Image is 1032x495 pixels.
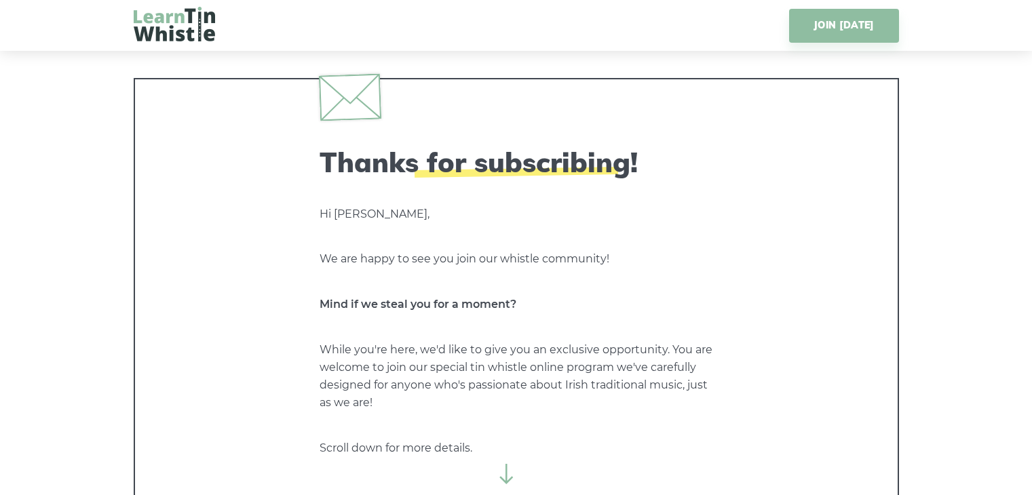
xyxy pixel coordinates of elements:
[320,250,713,268] p: We are happy to see you join our whistle community!
[134,7,215,41] img: LearnTinWhistle.com
[789,9,898,43] a: JOIN [DATE]
[320,205,713,223] p: Hi [PERSON_NAME],
[320,341,713,412] p: While you're here, we'd like to give you an exclusive opportunity. You are welcome to join our sp...
[320,146,713,178] h2: Thanks for subscribing!
[320,298,516,311] strong: Mind if we steal you for a moment?
[318,73,381,121] img: envelope.svg
[320,439,713,457] p: Scroll down for more details.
